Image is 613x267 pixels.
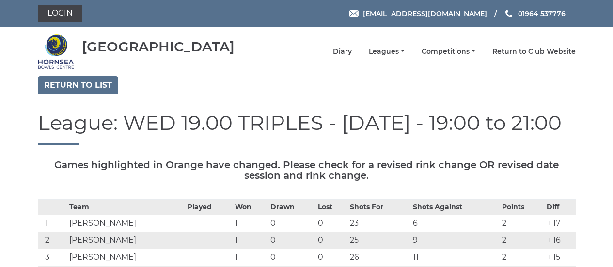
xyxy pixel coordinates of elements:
td: 23 [347,215,410,232]
a: Return to Club Website [492,47,576,56]
th: Team [67,200,185,215]
td: + 15 [544,249,575,266]
a: Email [EMAIL_ADDRESS][DOMAIN_NAME] [349,8,487,19]
td: 6 [410,215,500,232]
td: 2 [500,215,544,232]
td: + 17 [544,215,575,232]
span: 01964 537776 [518,9,566,18]
th: Drawn [268,200,316,215]
td: 0 [268,215,316,232]
th: Played [185,200,233,215]
td: 1 [233,215,267,232]
img: Email [349,10,359,17]
th: Lost [315,200,347,215]
th: Won [233,200,267,215]
h1: League: WED 19.00 TRIPLES - [DATE] - 19:00 to 21:00 [38,111,576,145]
td: 11 [410,249,500,266]
td: 25 [347,232,410,249]
th: Shots For [347,200,410,215]
td: 2 [38,232,67,249]
td: 1 [38,215,67,232]
td: 26 [347,249,410,266]
a: Login [38,5,82,22]
td: 9 [410,232,500,249]
a: Return to list [38,76,118,94]
td: [PERSON_NAME] [67,232,185,249]
th: Points [500,200,544,215]
td: 0 [315,249,347,266]
div: [GEOGRAPHIC_DATA] [82,39,235,54]
a: Diary [333,47,352,56]
td: 0 [315,215,347,232]
span: [EMAIL_ADDRESS][DOMAIN_NAME] [363,9,487,18]
a: Competitions [422,47,475,56]
img: Phone us [505,10,512,17]
img: Hornsea Bowls Centre [38,33,74,70]
th: Shots Against [410,200,500,215]
td: 1 [185,232,233,249]
td: 2 [500,232,544,249]
td: [PERSON_NAME] [67,215,185,232]
td: 0 [268,249,316,266]
h5: Games highlighted in Orange have changed. Please check for a revised rink change OR revised date ... [38,159,576,181]
td: 1 [233,232,267,249]
a: Phone us 01964 537776 [504,8,566,19]
td: 1 [185,215,233,232]
td: 1 [185,249,233,266]
td: 2 [500,249,544,266]
a: Leagues [369,47,405,56]
th: Diff [544,200,575,215]
td: [PERSON_NAME] [67,249,185,266]
td: 0 [315,232,347,249]
td: + 16 [544,232,575,249]
td: 1 [233,249,267,266]
td: 3 [38,249,67,266]
td: 0 [268,232,316,249]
